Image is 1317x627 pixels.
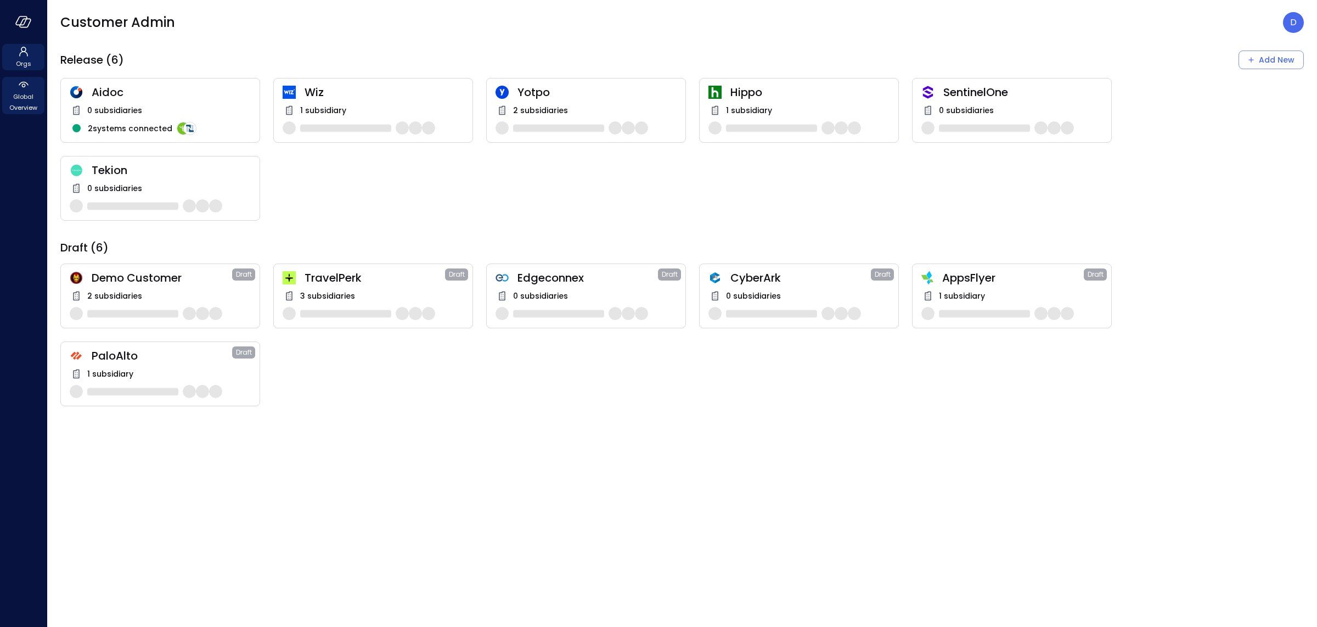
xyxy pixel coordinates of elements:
img: oujisyhxiqy1h0xilnqx [921,86,935,99]
img: ynjrjpaiymlkbkxtflmu [708,86,722,99]
div: Add New Organization [1239,51,1304,69]
span: Draft (6) [60,240,109,255]
div: Global Overview [2,77,44,114]
span: TravelPerk [305,271,445,285]
span: Release (6) [60,53,124,67]
img: rosehlgmm5jjurozkspi [496,86,509,99]
span: Draft [236,269,252,280]
span: 1 subsidiary [939,290,985,302]
span: Wiz [305,85,464,99]
span: 2 systems connected [88,122,172,135]
span: Edgeconnex [517,271,658,285]
span: 2 subsidiaries [513,104,568,116]
span: PaloAlto [92,349,232,363]
span: SentinelOne [943,85,1102,99]
img: hs4uxyqbml240cwf4com [70,349,83,362]
img: a5he5ildahzqx8n3jb8t [708,271,722,284]
span: 0 subsidiaries [939,104,994,116]
span: Global Overview [7,91,40,113]
span: Draft [236,347,252,358]
img: integration-logo [177,122,190,135]
span: CyberArk [730,271,871,285]
img: hddnet8eoxqedtuhlo6i [70,86,83,99]
img: dweq851rzgflucm4u1c8 [70,164,83,177]
span: Orgs [16,58,31,69]
span: Draft [449,269,465,280]
span: Hippo [730,85,890,99]
span: 2 subsidiaries [87,290,142,302]
span: 0 subsidiaries [726,290,781,302]
img: scnakozdowacoarmaydw [70,271,83,284]
span: Draft [875,269,891,280]
span: Aidoc [92,85,251,99]
span: 1 subsidiary [87,368,133,380]
span: Yotpo [517,85,677,99]
span: AppsFlyer [942,271,1084,285]
span: 0 subsidiaries [87,104,142,116]
img: integration-logo [183,122,196,135]
span: 0 subsidiaries [87,182,142,194]
button: Add New [1239,51,1304,69]
p: D [1290,16,1297,29]
span: 0 subsidiaries [513,290,568,302]
img: zbmm8o9awxf8yv3ehdzf [921,271,933,284]
div: Orgs [2,44,44,70]
span: 1 subsidiary [726,104,772,116]
span: Customer Admin [60,14,175,31]
span: Draft [1088,269,1104,280]
img: gkfkl11jtdpupy4uruhy [496,271,509,284]
span: 1 subsidiary [300,104,346,116]
div: Dudu [1283,12,1304,33]
img: euz2wel6fvrjeyhjwgr9 [283,271,296,284]
span: Tekion [92,163,251,177]
span: 3 subsidiaries [300,290,355,302]
img: cfcvbyzhwvtbhao628kj [283,86,296,99]
div: Add New [1259,53,1295,67]
span: Demo Customer [92,271,232,285]
span: Draft [662,269,678,280]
